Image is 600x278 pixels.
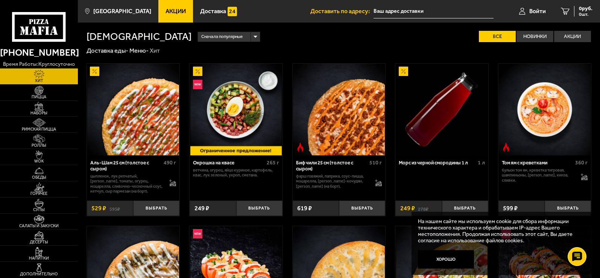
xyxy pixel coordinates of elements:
[228,7,237,16] img: 15daf4d41897b9f0e9f617042186c801.svg
[418,205,428,211] s: 278 ₽
[575,160,588,166] span: 360 г
[90,67,99,76] img: Акционный
[374,5,494,18] input: Ваш адрес доставки
[479,31,516,42] label: Все
[310,8,374,14] span: Доставить по адресу:
[236,201,283,216] button: Выбрать
[129,47,149,54] a: Меню-
[87,64,179,155] img: Аль-Шам 25 см (толстое с сыром)
[293,64,384,155] img: Биф чили 25 см (толстое с сыром)
[400,205,415,211] span: 249 ₽
[545,201,591,216] button: Выбрать
[193,229,202,239] img: Новинка
[396,64,488,155] img: Морс из черной смородины 1 л
[478,160,485,166] span: 1 л
[93,8,151,14] span: [GEOGRAPHIC_DATA]
[190,64,283,155] a: АкционныйНовинкаОкрошка на квасе
[442,201,488,216] button: Выбрать
[87,64,180,155] a: АкционныйАль-Шам 25 см (толстое с сыром)
[502,168,575,183] p: бульон том ям, креветка тигровая, шампиньоны, [PERSON_NAME], кинза, сливки.
[133,201,179,216] button: Выбрать
[369,160,382,166] span: 510 г
[399,160,475,166] div: Морс из черной смородины 1 л
[293,64,386,155] a: Острое блюдоБиф чили 25 см (толстое с сыром)
[296,160,368,172] div: Биф чили 25 см (толстое с сыром)
[499,64,590,155] img: Том ям с креветками
[200,8,226,14] span: Доставка
[90,160,162,172] div: Аль-Шам 25 см (толстое с сыром)
[91,205,106,211] span: 529 ₽
[498,64,591,155] a: Острое блюдоТом ям с креветками
[193,67,202,76] img: Акционный
[502,160,573,166] div: Том ям с креветками
[193,80,202,89] img: Новинка
[201,31,243,43] span: Сначала популярные
[194,205,209,211] span: 249 ₽
[395,64,488,155] a: АкционныйМорс из черной смородины 1 л
[90,174,163,194] p: цыпленок, лук репчатый, [PERSON_NAME], томаты, огурец, моцарелла, сливочно-чесночный соус, кетчуп...
[109,205,120,211] s: 595 ₽
[339,201,385,216] button: Выбрать
[267,160,279,166] span: 265 г
[296,143,305,152] img: Острое блюдо
[164,160,176,166] span: 490 г
[501,143,511,152] img: Острое блюдо
[87,32,191,42] h1: [DEMOGRAPHIC_DATA]
[503,205,518,211] span: 599 ₽
[193,160,264,166] div: Окрошка на квасе
[296,174,369,189] p: фарш говяжий, паприка, соус-пицца, моцарелла, [PERSON_NAME]-кочудян, [PERSON_NAME] (на борт).
[579,12,592,17] span: 0 шт.
[516,31,553,42] label: Новинки
[190,64,282,155] img: Окрошка на квасе
[150,47,160,55] div: Хит
[399,67,408,76] img: Акционный
[418,250,474,269] button: Хорошо
[166,8,186,14] span: Акции
[87,47,128,54] a: Доставка еды-
[554,31,591,42] label: Акции
[418,218,581,244] p: На нашем сайте мы используем cookie для сбора информации технического характера и обрабатываем IP...
[579,6,592,11] span: 0 руб.
[193,168,279,178] p: ветчина, огурец, яйцо куриное, картофель, квас, лук зеленый, укроп, сметана.
[529,8,546,14] span: Войти
[297,205,312,211] span: 619 ₽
